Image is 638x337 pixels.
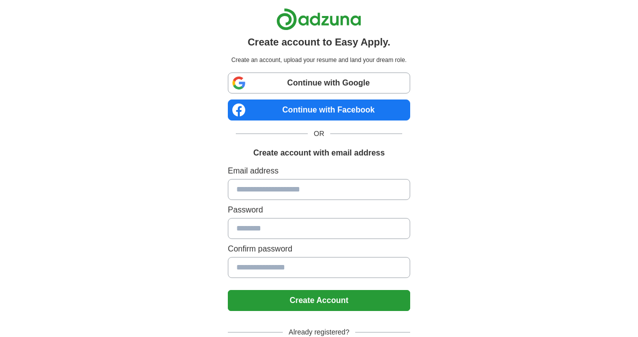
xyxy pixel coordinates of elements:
label: Email address [228,165,410,177]
h1: Create account to Easy Apply. [248,34,391,49]
span: OR [308,128,330,139]
a: Continue with Facebook [228,99,410,120]
img: Adzuna logo [276,8,361,30]
a: Continue with Google [228,72,410,93]
button: Create Account [228,290,410,311]
p: Create an account, upload your resume and land your dream role. [230,55,408,64]
label: Password [228,204,410,216]
label: Confirm password [228,243,410,255]
h1: Create account with email address [253,147,385,159]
